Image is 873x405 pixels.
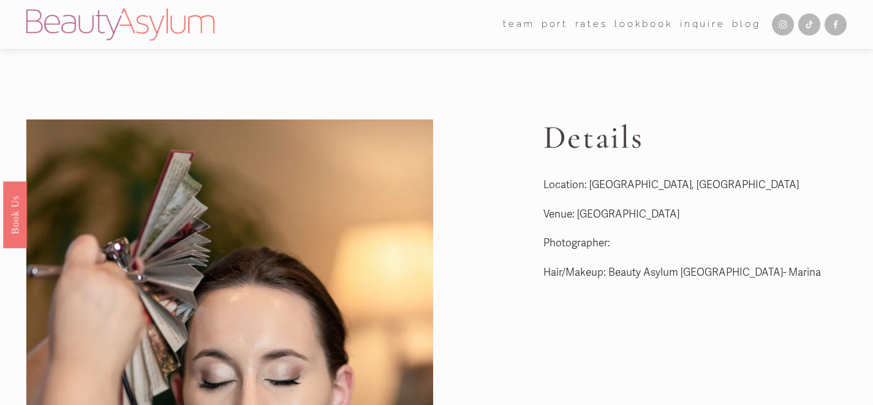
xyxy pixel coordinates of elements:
[543,119,847,155] h1: Details
[3,181,27,248] a: Book Us
[732,15,760,34] a: Blog
[772,13,794,36] a: Instagram
[542,15,568,34] a: port
[798,13,820,36] a: TikTok
[680,15,725,34] a: Inquire
[543,205,847,224] p: Venue: [GEOGRAPHIC_DATA]
[503,15,534,34] a: folder dropdown
[543,176,847,195] p: Location: [GEOGRAPHIC_DATA], [GEOGRAPHIC_DATA]
[614,15,673,34] a: Lookbook
[503,16,534,33] span: team
[575,15,608,34] a: Rates
[543,234,847,253] p: Photographer:
[543,263,847,282] p: Hair/Makeup: Beauty Asylum [GEOGRAPHIC_DATA]- Marina
[825,13,847,36] a: Facebook
[26,9,214,40] img: Beauty Asylum | Bridal Hair &amp; Makeup Charlotte &amp; Atlanta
